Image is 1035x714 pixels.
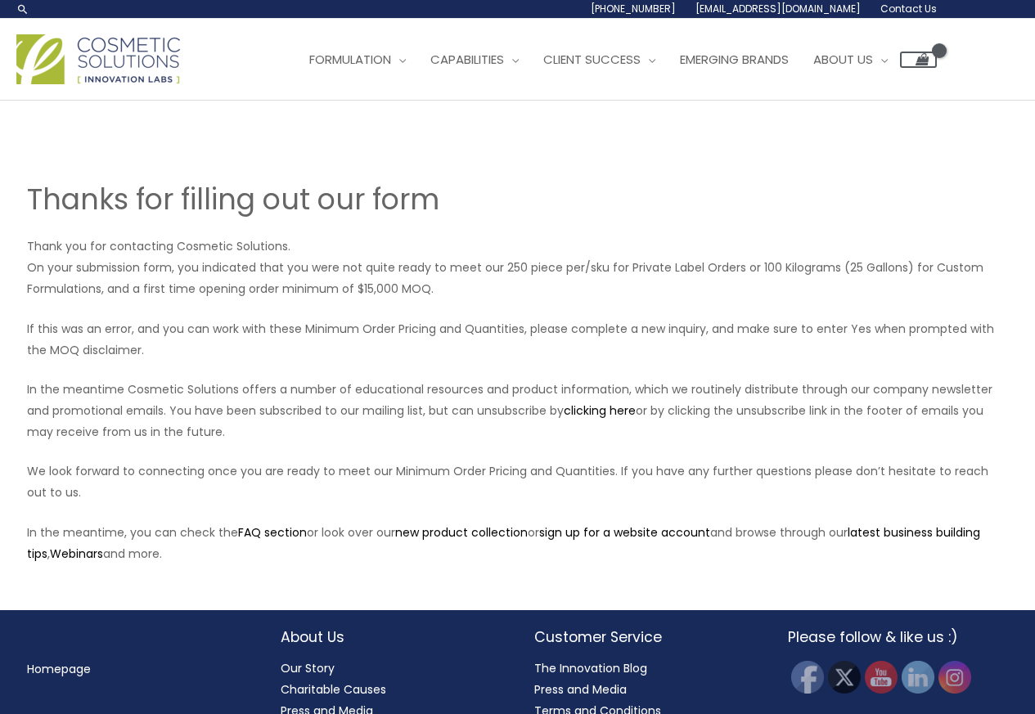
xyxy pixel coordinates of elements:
span: [PHONE_NUMBER] [591,2,676,16]
a: Press and Media [534,681,627,698]
a: Search icon link [16,2,29,16]
img: Twitter [828,661,861,694]
h2: Customer Service [534,626,755,648]
a: Emerging Brands [668,35,801,84]
p: If this was an error, and you can work with these Minimum Order Pricing and Quantities, please co... [27,318,1009,361]
a: latest business building tips [27,524,980,562]
p: In the meantime, you can check the or look over our or and browse through our , and more. [27,522,1009,564]
a: FAQ section [238,524,307,541]
a: clicking here [564,402,636,419]
h1: Thanks for filling out our form [27,179,1009,219]
h2: Please follow & like us :) [788,626,1009,648]
a: Client Success [531,35,668,84]
span: Contact Us [880,2,937,16]
p: Thank you for contacting Cosmetic Solutions. On your submission form, you indicated that you were... [27,236,1009,299]
span: Capabilities [430,51,504,68]
a: Webinars [50,546,103,562]
a: Charitable Causes [281,681,386,698]
a: About Us [801,35,900,84]
a: Formulation [297,35,418,84]
nav: Site Navigation [285,35,937,84]
img: Facebook [791,661,824,694]
span: About Us [813,51,873,68]
span: Client Success [543,51,641,68]
h2: About Us [281,626,502,648]
span: Formulation [309,51,391,68]
a: Capabilities [418,35,531,84]
img: Cosmetic Solutions Logo [16,34,180,84]
a: sign up for a website account [539,524,710,541]
p: We look forward to connecting once you are ready to meet our Minimum Order Pricing and Quantities... [27,460,1009,503]
a: The Innovation Blog [534,660,647,676]
span: [EMAIL_ADDRESS][DOMAIN_NAME] [695,2,861,16]
nav: Menu [27,658,248,680]
a: new product collection [395,524,528,541]
a: View Shopping Cart, empty [900,52,937,68]
p: In the meantime Cosmetic Solutions offers a number of educational resources and product informati... [27,379,1009,442]
a: Homepage [27,661,91,677]
span: Emerging Brands [680,51,789,68]
a: Our Story [281,660,335,676]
